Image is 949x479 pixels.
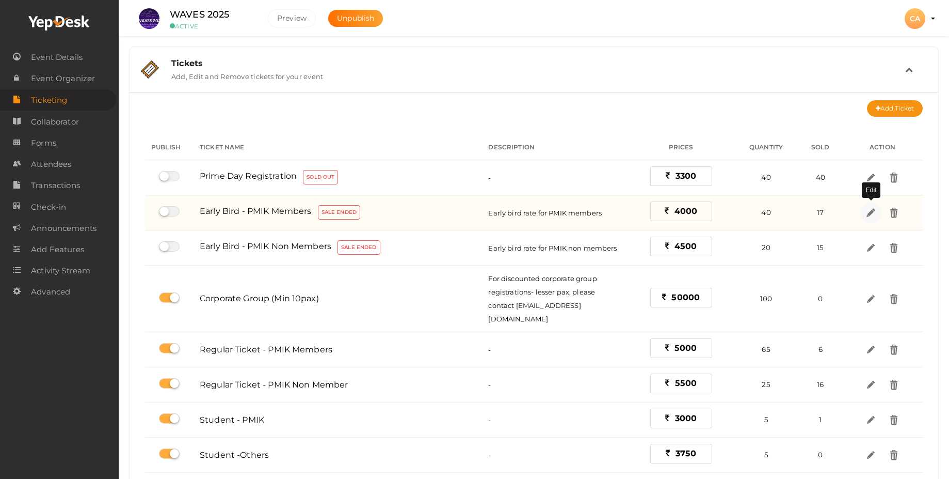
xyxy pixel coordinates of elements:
[867,100,923,117] button: Add Ticket
[31,154,71,175] span: Attendees
[842,135,923,160] th: Action
[889,379,899,390] img: delete.svg
[889,207,899,218] img: delete.svg
[675,413,697,423] span: 3000
[200,345,332,354] span: Regular Ticket - PMIK Members
[141,60,159,79] img: ticket.svg
[488,381,491,389] span: -
[145,135,194,160] th: Publish
[303,170,338,184] label: Sold Out
[889,172,899,183] img: delete.svg
[31,260,90,281] span: Activity Stream
[818,345,823,353] span: 6
[200,450,269,460] span: Student -Others
[675,378,697,388] span: 5500
[674,206,698,216] span: 4000
[762,345,770,353] span: 65
[139,8,159,29] img: S4WQAGVX_small.jpeg
[31,239,84,260] span: Add Features
[200,415,264,425] span: Student - PMIK
[337,240,380,255] label: Sale Ended
[171,58,905,68] div: Tickets
[889,450,899,460] img: delete.svg
[31,218,96,239] span: Announcements
[865,172,876,183] img: edit.svg
[865,207,877,219] img: edit.svg
[482,135,628,160] th: Description
[675,449,697,458] span: 3750
[488,174,491,182] span: -
[674,241,697,251] span: 4500
[488,451,491,459] span: -
[865,450,876,460] img: edit.svg
[671,292,700,302] span: 50000
[761,173,770,181] span: 40
[865,293,876,304] img: edit.svg
[200,206,312,216] span: Early Bird - PMIK Members
[629,135,734,160] th: Prices
[889,242,899,253] img: delete.svg
[865,242,876,253] img: edit.svg
[488,274,597,323] span: For discounted corporate group registrations- lesser pax, please contact [EMAIL_ADDRESS][DOMAIN_N...
[734,135,799,160] th: Quantity
[902,8,928,29] button: CA
[31,133,56,153] span: Forms
[764,415,768,424] span: 5
[865,344,876,355] img: edit.svg
[488,209,601,217] span: Early bird rate for PMIK members
[905,8,925,29] div: CA
[31,68,95,89] span: Event Organizer
[200,380,348,390] span: Regular Ticket - PMIK Non Member
[905,14,925,23] profile-pic: CA
[337,13,374,23] span: Unpublish
[200,293,319,303] span: Corporate Group (min 10pax)
[675,171,697,181] span: 3300
[674,343,697,353] span: 5000
[865,414,876,425] img: edit.svg
[764,451,768,459] span: 5
[31,112,79,132] span: Collaborator
[31,90,67,111] span: Ticketing
[889,344,899,355] img: delete.svg
[889,414,899,425] img: delete.svg
[760,295,772,303] span: 100
[194,135,482,160] th: Ticket Name
[31,282,70,302] span: Advanced
[200,171,297,181] span: Prime Day Registration
[31,47,83,68] span: Event Details
[817,208,824,217] span: 17
[171,68,323,81] label: Add, Edit and Remove tickets for your event
[135,73,933,83] a: Tickets Add, Edit and Remove tickets for your event
[31,175,80,196] span: Transactions
[200,241,331,251] span: Early Bird - PMIK Non Members
[817,243,824,252] span: 15
[799,135,842,160] th: Sold
[488,244,617,252] span: Early bird rate for PMIK non members
[762,243,770,252] span: 20
[488,346,491,354] span: -
[318,205,360,220] label: Sale Ended
[819,415,822,424] span: 1
[817,380,824,389] span: 16
[488,416,491,424] span: -
[816,173,825,181] span: 40
[761,208,770,217] span: 40
[865,379,876,390] img: edit.svg
[889,293,899,304] img: delete.svg
[762,380,770,389] span: 25
[170,22,252,30] small: ACTIVE
[328,10,383,27] button: Unpublish
[818,295,823,303] span: 0
[862,182,881,198] div: Edit
[818,451,823,459] span: 0
[31,197,66,218] span: Check-in
[170,7,229,22] label: WAVES 2025
[268,9,316,27] button: Preview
